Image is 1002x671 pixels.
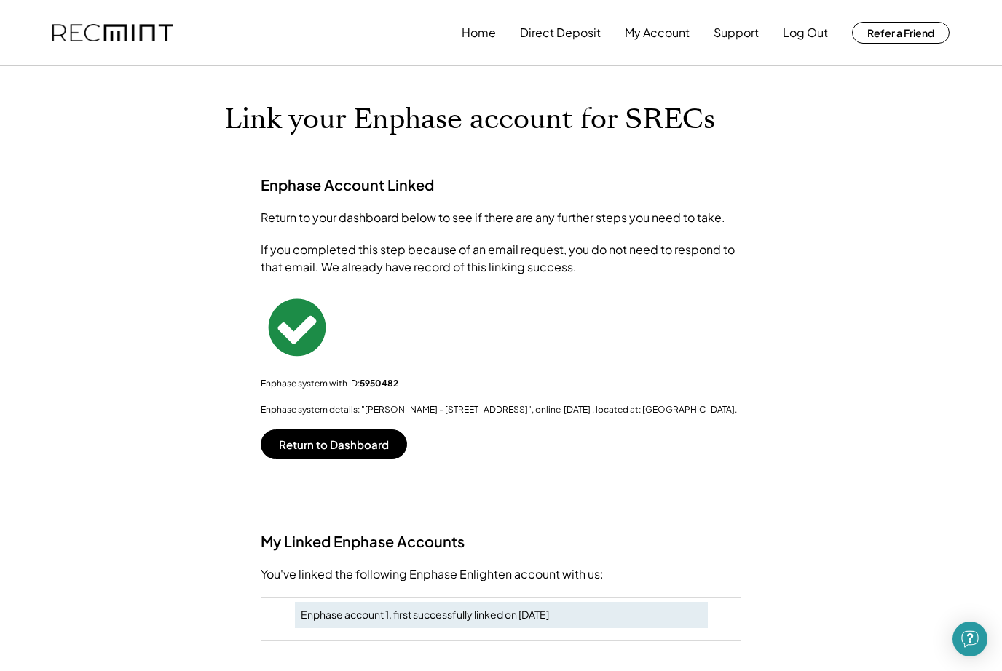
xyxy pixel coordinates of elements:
[261,429,407,459] button: Return to Dashboard
[625,18,690,47] button: My Account
[261,175,434,194] h3: Enphase Account Linked
[52,24,173,42] img: recmint-logotype%403x.png
[714,18,759,47] button: Support
[520,18,601,47] button: Direct Deposit
[261,241,741,276] div: If you completed this step because of an email request, you do not need to respond to that email....
[952,622,987,656] div: Open Intercom Messenger
[261,404,741,416] div: Enphase system details: "[PERSON_NAME] - [STREET_ADDRESS]", online [DATE] , located at: [GEOGRAPH...
[261,565,741,583] div: You've linked the following Enphase Enlighten account with us:
[462,18,496,47] button: Home
[224,103,778,137] h1: Link your Enphase account for SRECs
[261,532,741,551] h3: My Linked Enphase Accounts
[852,22,950,44] button: Refer a Friend
[261,209,741,226] div: Return to your dashboard below to see if there are any further steps you need to take.
[783,18,828,47] button: Log Out
[261,378,741,389] div: Enphase system with ID:
[301,608,702,622] div: Enphase account 1, first successfully linked on [DATE]
[360,378,398,389] strong: 5950482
